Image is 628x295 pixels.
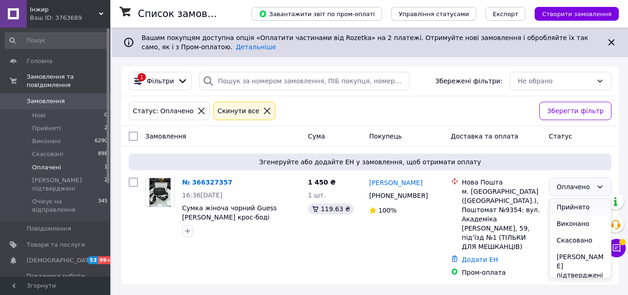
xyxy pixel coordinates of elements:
span: Cума [308,133,325,140]
span: Експорт [493,11,519,17]
span: 0 [104,111,108,120]
span: Очікує на відправлення [32,197,98,214]
span: Показники роботи компанії [27,272,85,289]
span: Завантажити звіт по пром-оплаті [259,10,375,18]
div: Ваш ID: 3763689 [30,14,110,22]
span: 16:36[DATE] [182,191,223,199]
span: Покупець [369,133,402,140]
span: 6290 [95,137,108,145]
button: Чат з покупцем [607,239,626,257]
button: Експорт [485,7,526,21]
input: Пошук [5,32,108,49]
div: Cкинути все [216,106,261,116]
a: Сумка жіноча чорний Guess [PERSON_NAME] крос-боді [182,204,277,221]
span: Фільтри [147,76,174,86]
span: Створити замовлення [542,11,611,17]
span: 2 [104,124,108,133]
span: Головна [27,57,52,65]
a: Додати ЕН [462,256,498,263]
a: Створити замовлення [525,10,619,17]
span: 100% [378,207,397,214]
a: Фото товару [145,178,175,207]
span: 99+ [98,256,113,264]
a: № 366327357 [182,179,232,186]
span: Вашим покупцям доступна опція «Оплатити частинами від Rozetka» на 2 платежі. Отримуйте нові замов... [142,34,588,51]
li: [PERSON_NAME] підтверджені [549,249,611,283]
span: Виконані [32,137,61,145]
li: Скасовано [549,232,611,249]
input: Пошук за номером замовлення, ПІБ покупця, номером телефону, Email, номером накладної [199,72,410,90]
span: Згенеруйте або додайте ЕН у замовлення, щоб отримати оплату [132,157,608,167]
span: Товари та послуги [27,241,85,249]
div: 119.63 ₴ [308,203,354,214]
span: Замовлення [27,97,65,105]
span: Замовлення та повідомлення [27,73,110,89]
span: 898 [98,150,108,158]
span: Повідомлення [27,225,71,233]
span: Скасовані [32,150,63,158]
div: Не обрано [518,76,593,86]
div: м. [GEOGRAPHIC_DATA] ([GEOGRAPHIC_DATA].), Поштомат №9354: вул. Академіка [PERSON_NAME], 59, під’... [462,187,542,251]
img: Фото товару [149,178,171,207]
a: [PERSON_NAME] [369,178,422,187]
span: 1 [104,163,108,172]
span: 2 [104,176,108,193]
span: Замовлення [145,133,186,140]
button: Створити замовлення [535,7,619,21]
a: Детальніше [236,43,276,51]
span: [DEMOGRAPHIC_DATA] [27,256,95,265]
span: Збережені фільтри: [435,76,502,86]
span: 53 [87,256,98,264]
div: [PHONE_NUMBER] [367,189,430,202]
span: Управління статусами [399,11,469,17]
button: Зберегти фільтр [539,102,611,120]
span: Інжир [30,6,99,14]
div: Оплачено [557,182,593,192]
button: Управління статусами [391,7,476,21]
span: Оплачені [32,163,61,172]
span: [PERSON_NAME] підтверджені [32,176,104,193]
span: Статус [549,133,572,140]
span: Зберегти фільтр [547,106,604,116]
span: 1 450 ₴ [308,179,336,186]
div: Нова Пошта [462,178,542,187]
span: 1 шт. [308,191,326,199]
li: Виконано [549,215,611,232]
span: Прийняті [32,124,61,133]
span: Доставка та оплата [451,133,519,140]
div: Пром-оплата [462,268,542,277]
button: Завантажити звіт по пром-оплаті [251,7,382,21]
div: Статус: Оплачено [131,106,195,116]
span: 345 [98,197,108,214]
h1: Список замовлень [138,8,231,19]
span: Нові [32,111,46,120]
li: Прийнято [549,199,611,215]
